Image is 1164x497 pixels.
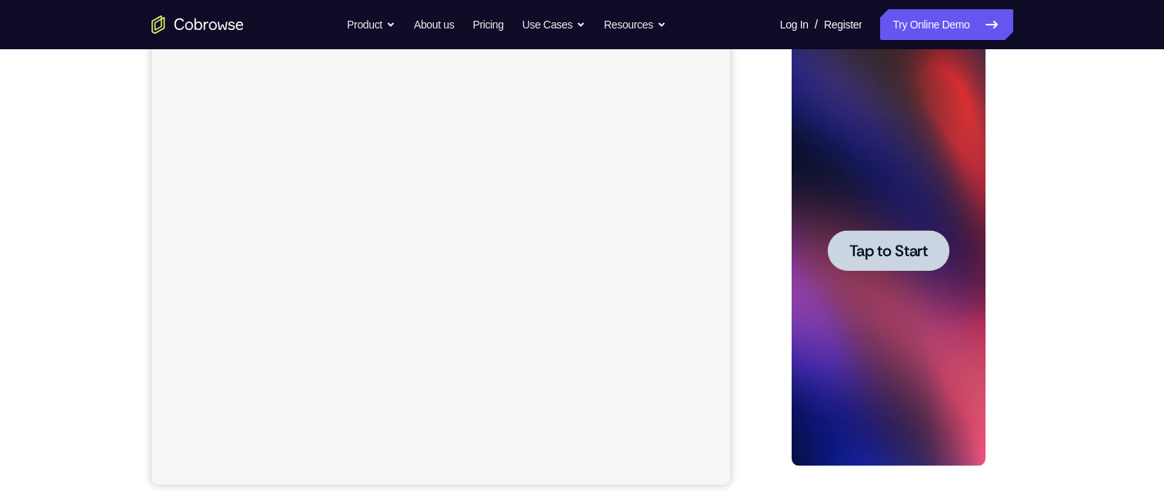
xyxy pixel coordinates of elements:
[152,15,244,34] a: Go to the home page
[604,9,666,40] button: Resources
[815,15,818,34] span: /
[780,9,809,40] a: Log In
[472,9,503,40] a: Pricing
[522,9,585,40] button: Use Cases
[347,9,395,40] button: Product
[414,9,454,40] a: About us
[880,9,1012,40] a: Try Online Demo
[824,9,862,40] a: Register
